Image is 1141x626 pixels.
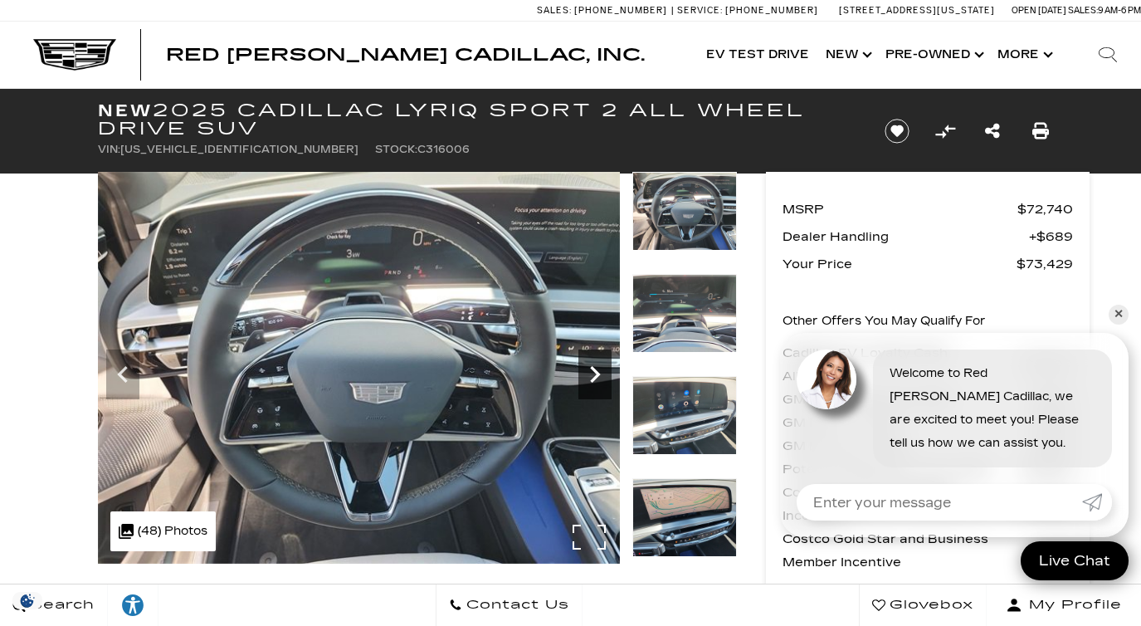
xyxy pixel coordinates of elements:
[817,22,877,88] a: New
[783,310,986,333] p: Other Offers You May Qualify For
[1022,594,1122,617] span: My Profile
[985,120,1000,143] a: Share this New 2025 Cadillac LYRIQ Sport 2 All Wheel Drive SUV
[106,350,139,399] div: Previous
[1021,541,1129,580] a: Live Chat
[677,5,723,16] span: Service:
[783,252,1073,276] a: Your Price $73,429
[783,527,1025,574] span: Costco Gold Star and Business Member Incentive
[1075,22,1141,88] div: Search
[797,484,1082,521] input: Enter your message
[537,5,572,16] span: Sales:
[783,198,1073,221] a: MSRP $72,740
[873,350,1112,467] div: Welcome to Red [PERSON_NAME] Cadillac, we are excited to meet you! Please tell us how we can assi...
[110,511,216,551] div: (48) Photos
[783,341,1073,388] a: Cadillac EV Loyalty Cash Allowance $1,000
[417,144,470,155] span: C316006
[1068,5,1098,16] span: Sales:
[783,225,1073,248] a: Dealer Handling $689
[120,144,358,155] span: [US_VEHICLE_IDENTIFICATION_NUMBER]
[783,252,1017,276] span: Your Price
[1017,198,1073,221] span: $72,740
[783,341,1025,388] span: Cadillac EV Loyalty Cash Allowance
[725,5,818,16] span: [PHONE_NUMBER]
[783,198,1017,221] span: MSRP
[1032,120,1049,143] a: Print this New 2025 Cadillac LYRIQ Sport 2 All Wheel Drive SUV
[98,100,153,120] strong: New
[987,584,1141,626] button: Open user profile menu
[783,225,1029,248] span: Dealer Handling
[98,172,620,564] img: New 2025 Nimbus Metallic Cadillac Sport 2 image 19
[98,101,857,138] h1: 2025 Cadillac LYRIQ Sport 2 All Wheel Drive SUV
[989,22,1058,88] button: More
[698,22,817,88] a: EV Test Drive
[166,45,645,65] span: Red [PERSON_NAME] Cadillac, Inc.
[671,6,822,15] a: Service: [PHONE_NUMBER]
[1031,551,1119,570] span: Live Chat
[436,584,583,626] a: Contact Us
[578,350,612,399] div: Next
[574,5,667,16] span: [PHONE_NUMBER]
[1082,484,1112,521] a: Submit
[98,144,120,155] span: VIN:
[859,584,987,626] a: Glovebox
[8,592,46,609] section: Click to Open Cookie Consent Modal
[108,593,158,618] div: Explore your accessibility options
[1098,5,1141,16] span: 9 AM-6 PM
[1029,225,1073,248] span: $689
[632,274,737,353] img: New 2025 Nimbus Metallic Cadillac Sport 2 image 20
[537,6,671,15] a: Sales: [PHONE_NUMBER]
[1017,252,1073,276] span: $73,429
[375,144,417,155] span: Stock:
[877,22,989,88] a: Pre-Owned
[632,478,737,557] img: New 2025 Nimbus Metallic Cadillac Sport 2 image 22
[879,118,915,144] button: Save vehicle
[1012,5,1066,16] span: Open [DATE]
[839,5,995,16] a: [STREET_ADDRESS][US_STATE]
[632,172,737,251] img: New 2025 Nimbus Metallic Cadillac Sport 2 image 19
[1025,539,1073,562] span: $1,000
[108,584,158,626] a: Explore your accessibility options
[33,39,116,71] img: Cadillac Dark Logo with Cadillac White Text
[166,46,645,63] a: Red [PERSON_NAME] Cadillac, Inc.
[26,594,95,617] span: Search
[632,376,737,455] img: New 2025 Nimbus Metallic Cadillac Sport 2 image 21
[462,594,569,617] span: Contact Us
[783,527,1073,574] a: Costco Gold Star and Business Member Incentive $1,000
[797,350,856,409] img: Agent profile photo
[885,594,973,617] span: Glovebox
[933,119,958,144] button: Compare Vehicle
[8,592,46,609] img: Opt-Out Icon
